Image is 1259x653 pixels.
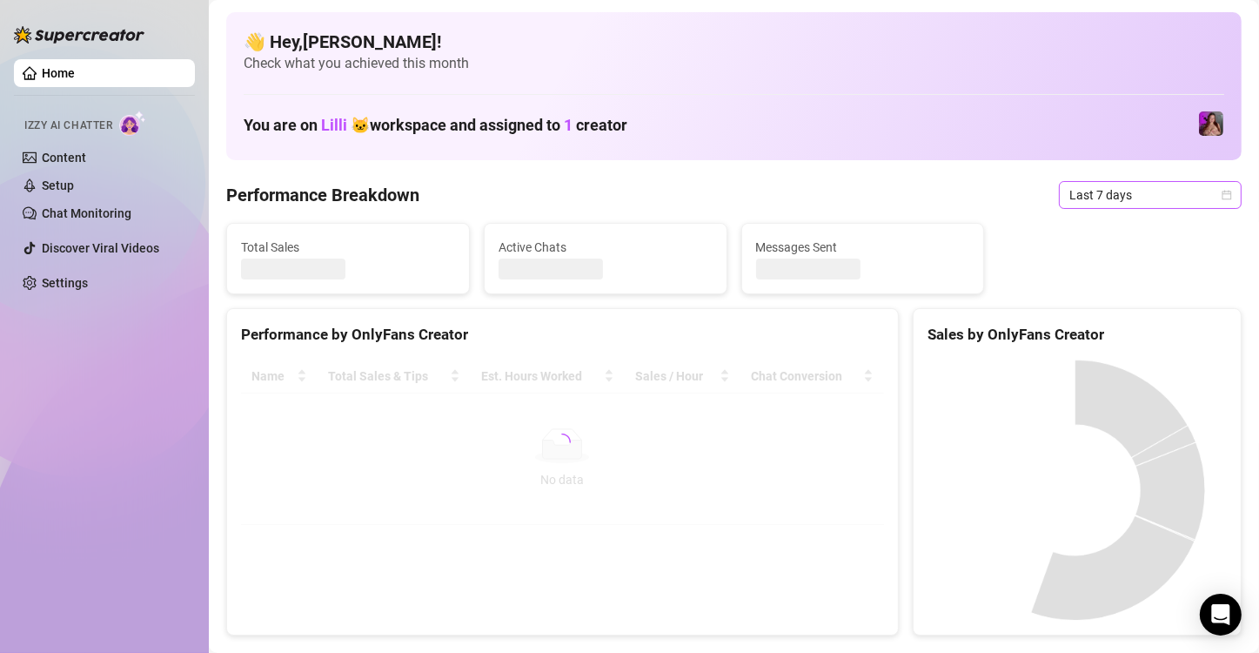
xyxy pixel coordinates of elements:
span: Lilli 🐱 [321,116,370,134]
span: Active Chats [499,238,713,257]
h4: 👋 Hey, [PERSON_NAME] ! [244,30,1224,54]
span: loading [551,430,573,453]
a: Content [42,151,86,165]
a: Home [42,66,75,80]
h1: You are on workspace and assigned to creator [244,116,627,135]
span: 1 [564,116,573,134]
span: Messages Sent [756,238,970,257]
a: Settings [42,276,88,290]
a: Chat Monitoring [42,206,131,220]
span: Izzy AI Chatter [24,118,112,134]
img: AI Chatter [119,111,146,136]
span: Check what you achieved this month [244,54,1224,73]
span: calendar [1222,190,1232,200]
span: Last 7 days [1069,182,1231,208]
img: allison [1199,111,1223,136]
a: Setup [42,178,74,192]
h4: Performance Breakdown [226,183,419,207]
span: Total Sales [241,238,455,257]
div: Open Intercom Messenger [1200,594,1242,636]
div: Performance by OnlyFans Creator [241,323,884,347]
img: logo-BBDzfeDw.svg [14,26,144,44]
div: Sales by OnlyFans Creator [928,323,1227,347]
a: Discover Viral Videos [42,241,159,255]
